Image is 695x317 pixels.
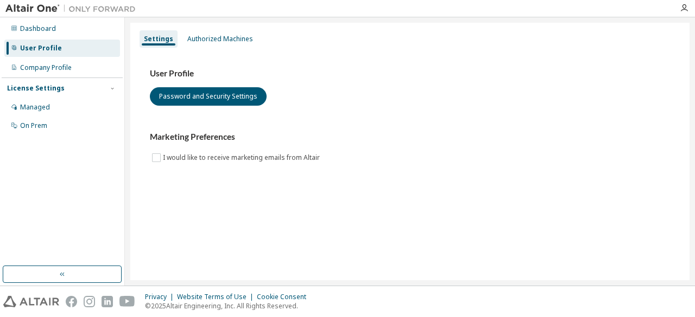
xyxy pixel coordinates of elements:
[145,293,177,301] div: Privacy
[3,296,59,307] img: altair_logo.svg
[5,3,141,14] img: Altair One
[20,121,47,130] div: On Prem
[7,84,65,93] div: License Settings
[20,44,62,53] div: User Profile
[102,296,113,307] img: linkedin.svg
[20,24,56,33] div: Dashboard
[257,293,313,301] div: Cookie Consent
[187,35,253,43] div: Authorized Machines
[150,68,670,79] h3: User Profile
[20,63,72,72] div: Company Profile
[144,35,173,43] div: Settings
[150,87,267,106] button: Password and Security Settings
[177,293,257,301] div: Website Terms of Use
[20,103,50,112] div: Managed
[66,296,77,307] img: facebook.svg
[150,132,670,143] h3: Marketing Preferences
[119,296,135,307] img: youtube.svg
[163,151,322,164] label: I would like to receive marketing emails from Altair
[84,296,95,307] img: instagram.svg
[145,301,313,310] p: © 2025 Altair Engineering, Inc. All Rights Reserved.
